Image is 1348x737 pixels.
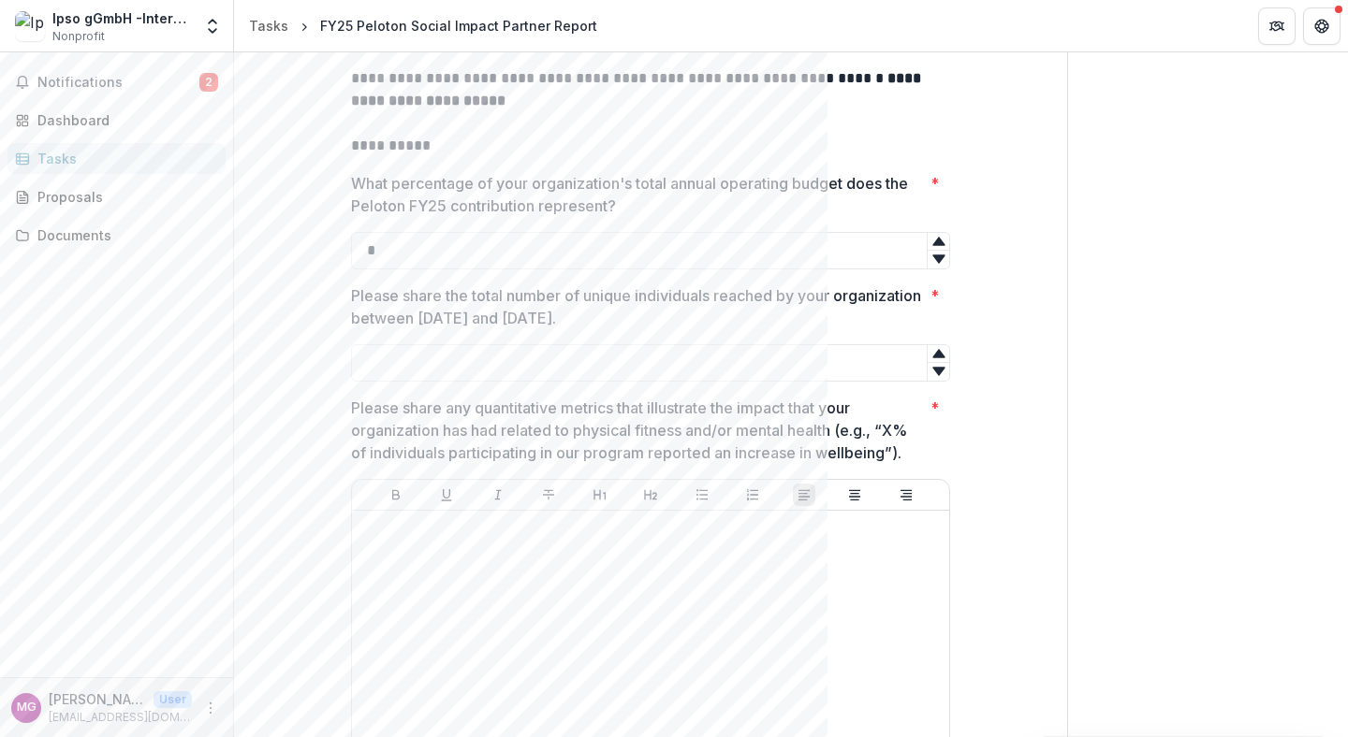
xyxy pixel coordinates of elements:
a: Tasks [7,143,226,174]
div: FY25 Peloton Social Impact Partner Report [320,16,597,36]
button: Strike [537,484,560,506]
a: Proposals [7,181,226,212]
p: Please share the total number of unique individuals reached by your organization between [DATE] a... [351,284,923,329]
button: Ordered List [741,484,764,506]
div: Tasks [249,16,288,36]
button: Partners [1258,7,1296,45]
button: Notifications2 [7,67,226,97]
button: Bold [385,484,407,506]
button: Heading 1 [589,484,611,506]
span: Nonprofit [52,28,105,45]
div: Proposals [37,187,211,207]
p: Please share any quantitative metrics that illustrate the impact that your organization has had r... [351,397,923,464]
button: Bullet List [691,484,713,506]
a: Dashboard [7,105,226,136]
p: What percentage of your organization's total annual operating budget does the Peloton FY25 contri... [351,172,923,217]
button: Get Help [1303,7,1341,45]
button: Heading 2 [639,484,662,506]
button: Align Right [895,484,917,506]
button: Align Left [793,484,815,506]
a: Tasks [242,12,296,39]
a: Documents [7,220,226,251]
span: Notifications [37,75,199,91]
div: Ipso gGmbH -International Psychosocial Organisation [52,8,192,28]
p: [PERSON_NAME] [49,689,146,709]
div: Dashboard [37,110,211,130]
nav: breadcrumb [242,12,605,39]
button: More [199,697,222,719]
button: Italicize [487,484,509,506]
button: Open entity switcher [199,7,226,45]
span: 2 [199,73,218,92]
div: Maryam Gardisi [17,701,37,714]
p: [EMAIL_ADDRESS][DOMAIN_NAME] [49,709,192,726]
div: Documents [37,225,211,245]
div: Tasks [37,149,211,168]
img: Ipso gGmbH -International Psychosocial Organisation [15,11,45,41]
button: Underline [435,484,458,506]
button: Align Center [843,484,866,506]
p: User [154,691,192,708]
